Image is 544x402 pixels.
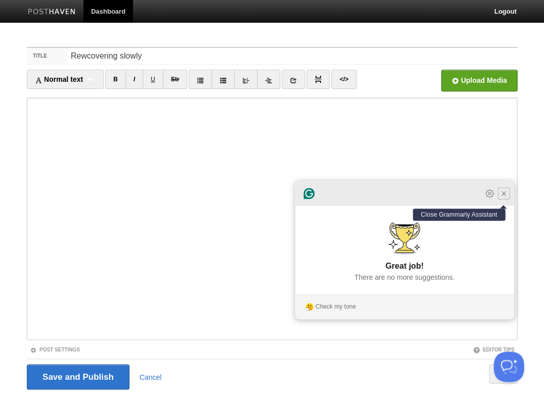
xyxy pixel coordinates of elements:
del: Str [171,76,179,83]
a: Str [163,70,188,89]
a: Post Settings [30,346,80,352]
img: pagebreak-icon.png [314,76,322,83]
input: Save and Publish [27,364,129,389]
a: I [125,70,143,89]
a: Editor Tips [473,346,514,352]
a: B [105,70,126,89]
iframe: Help Scout Beacon - Open [493,351,524,382]
a: </> [331,70,356,89]
a: U [143,70,163,89]
a: Cancel [140,373,162,381]
span: Normal text [35,75,83,83]
img: Posthaven-bar [28,9,76,16]
label: Title [27,48,68,64]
